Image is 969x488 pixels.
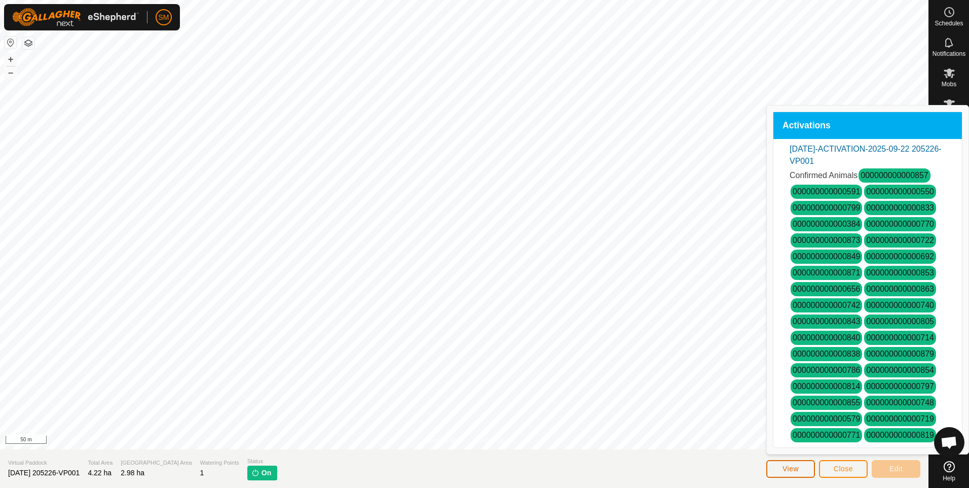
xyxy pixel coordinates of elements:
[934,427,964,458] div: Open chat
[251,469,259,477] img: turn-on
[200,459,239,467] span: Watering Points
[8,459,80,467] span: Virtual Paddock
[866,268,934,277] a: 000000000000853
[5,37,17,49] button: Reset Map
[935,20,963,26] span: Schedules
[866,382,934,391] a: 000000000000797
[861,171,928,180] a: 000000000000857
[793,382,860,391] a: 000000000000814
[872,460,920,478] button: Edit
[5,66,17,79] button: –
[866,366,934,374] a: 000000000000854
[942,81,956,87] span: Mobs
[793,333,860,342] a: 000000000000840
[474,436,504,445] a: Contact Us
[866,301,934,309] a: 000000000000740
[262,468,271,478] span: On
[889,465,903,473] span: Edit
[793,350,860,358] a: 000000000000838
[929,457,969,485] a: Help
[793,366,860,374] a: 000000000000786
[22,37,34,49] button: Map Layers
[200,469,204,477] span: 1
[793,398,860,407] a: 000000000000855
[819,460,868,478] button: Close
[159,12,169,23] span: SM
[782,121,831,130] span: Activations
[793,301,860,309] a: 000000000000742
[793,431,860,439] a: 000000000000771
[834,465,853,473] span: Close
[793,414,860,423] a: 000000000000579
[866,414,934,423] a: 000000000000719
[943,475,955,481] span: Help
[793,220,860,228] a: 000000000000384
[88,469,111,477] span: 4.22 ha
[793,252,860,261] a: 000000000000849
[866,236,934,245] a: 000000000000722
[866,431,934,439] a: 000000000000819
[933,51,965,57] span: Notifications
[866,187,934,196] a: 000000000000550
[424,436,462,445] a: Privacy Policy
[793,285,860,293] a: 000000000000656
[793,317,860,326] a: 000000000000843
[12,8,139,26] img: Gallagher Logo
[8,469,80,477] span: [DATE] 205226-VP001
[121,469,144,477] span: 2.98 ha
[790,171,858,180] span: Confirmed Animals
[121,459,192,467] span: [GEOGRAPHIC_DATA] Area
[793,236,860,245] a: 000000000000873
[5,53,17,65] button: +
[866,285,934,293] a: 000000000000863
[793,187,860,196] a: 000000000000591
[790,145,942,165] a: [DATE]-ACTIVATION-2025-09-22 205226-VP001
[866,317,934,326] a: 000000000000805
[866,398,934,407] a: 000000000000748
[866,333,934,342] a: 000000000000714
[866,350,934,358] a: 000000000000879
[793,203,860,212] a: 000000000000799
[866,220,934,228] a: 000000000000770
[766,460,815,478] button: View
[793,268,860,277] a: 000000000000871
[782,465,799,473] span: View
[866,203,934,212] a: 000000000000833
[866,252,934,261] a: 000000000000692
[247,457,277,466] span: Status
[88,459,113,467] span: Total Area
